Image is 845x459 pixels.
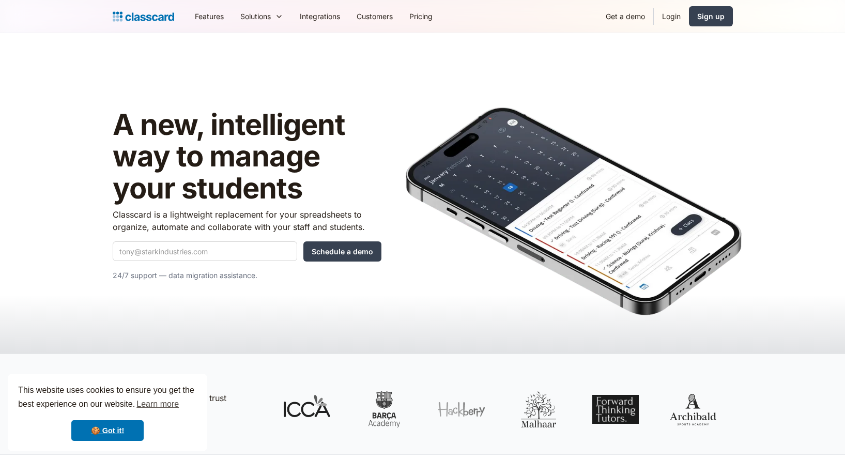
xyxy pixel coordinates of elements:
p: Classcard is a lightweight replacement for your spreadsheets to organize, automate and collaborat... [113,208,381,233]
a: Login [654,5,689,28]
a: Logo [113,9,174,24]
a: Pricing [401,5,441,28]
a: Sign up [689,6,733,26]
input: tony@starkindustries.com [113,241,297,261]
a: dismiss cookie message [71,420,144,441]
a: Features [187,5,232,28]
div: Solutions [232,5,291,28]
span: This website uses cookies to ensure you get the best experience on our website. [18,384,197,412]
div: cookieconsent [8,374,207,451]
a: learn more about cookies [135,396,180,412]
a: Integrations [291,5,348,28]
input: Schedule a demo [303,241,381,262]
a: Customers [348,5,401,28]
p: 24/7 support — data migration assistance. [113,269,381,282]
h1: A new, intelligent way to manage your students [113,109,381,205]
div: Solutions [240,11,271,22]
form: Quick Demo Form [113,241,381,262]
a: Get a demo [597,5,653,28]
div: Sign up [697,11,725,22]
